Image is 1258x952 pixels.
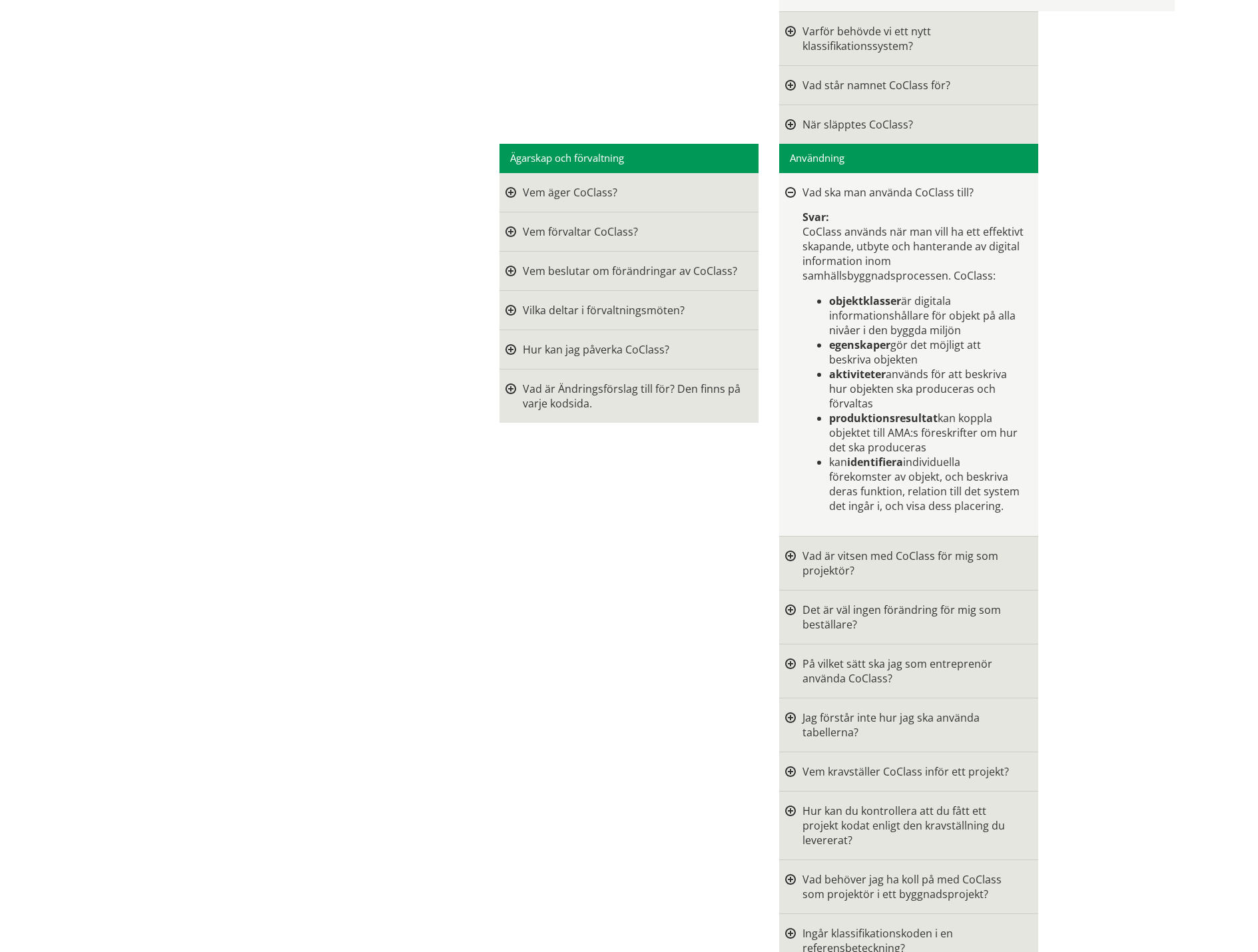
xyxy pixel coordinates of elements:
[802,710,1024,740] div: Jag förstår inte hur jag ska använda tabellerna?
[802,224,1024,513] span: CoClass används när man vill ha ett effektivt skapande, utbyte och hanterande av digital informat...
[802,764,1024,779] div: Vem kravställer CoClass inför ett projekt?
[829,294,901,308] strong: objektklasser
[802,804,1024,847] div: Hur kan du kontrollera att du fått ett projekt kodat enligt den kravställning du levererat?
[523,303,745,318] div: Vilka deltar i förvaltningsmöten?
[847,455,903,469] strong: identifiera
[802,117,1024,132] div: När släpptes CoClass?
[523,185,745,200] div: Vem äger CoClass?
[802,24,1024,53] div: Varför behövde vi ett nytt klassifikationssystem?
[523,224,745,239] div: Vem förvaltar CoClass?
[802,549,1024,578] div: Vad är vitsen med CoClass för mig som projektör?
[829,338,981,367] span: gör det möjligt att beskriva objekten
[829,367,1007,411] span: används för att beskriva hur objekten ska produceras och förvaltas
[802,656,1024,686] div: På vilket sätt ska jag som entreprenör använda CoClass?
[802,78,1024,93] div: Vad står namnet CoClass för?
[499,144,759,173] div: Ägarskap och förvaltning
[802,210,829,224] strong: Svar:
[523,264,745,278] div: Vem beslutar om förändringar av CoClass?
[802,602,1024,632] div: Det är väl ingen förändring för mig som beställare?
[829,338,890,352] strong: egenskaper
[779,144,1038,173] div: Användning
[829,411,938,425] strong: produktionsresultat
[802,872,1024,901] div: Vad behöver jag ha koll på med CoClass som projektör i ett byggnadsprojekt?
[829,455,1020,513] span: kan individuella förekomster av objekt, och beskriva deras funktion, relation till det system det...
[523,342,745,357] div: Hur kan jag påverka CoClass?
[523,381,745,411] div: Vad är Ändringsförslag till för? Den finns på varje kodsida.
[829,294,1016,338] span: är digitala informationshållare för objekt på alla nivåer i den byggda miljön
[829,367,886,381] strong: aktiviteter
[829,411,1018,455] span: kan koppla objektet till AMA:s föreskrifter om hur det ska produceras
[802,185,1024,200] div: Vad ska man använda CoClass till?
